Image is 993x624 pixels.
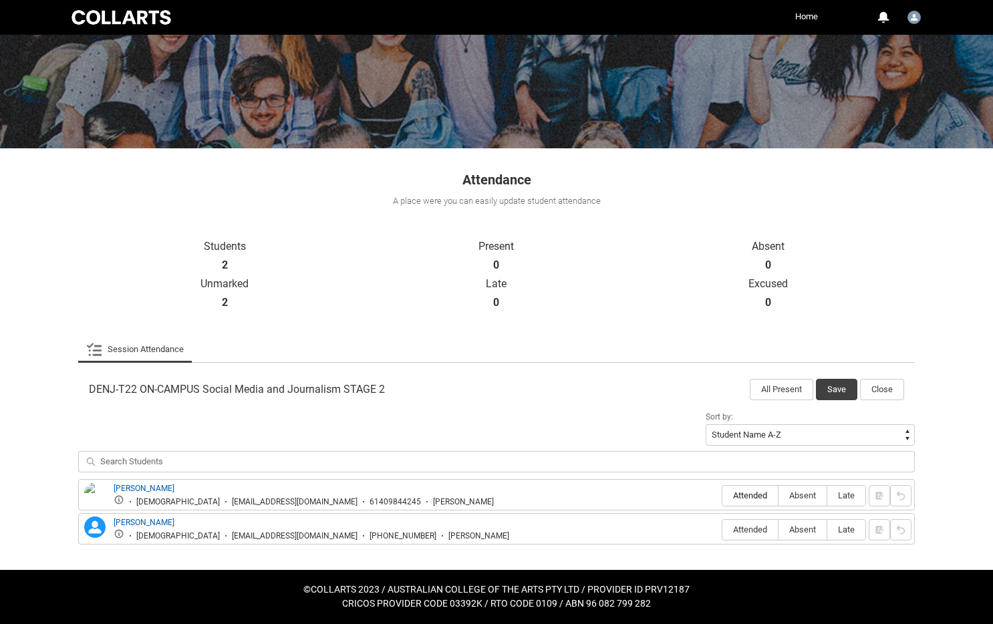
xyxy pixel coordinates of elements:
[816,379,857,400] button: Save
[370,497,421,507] div: 61409844245
[89,277,361,291] p: Unmarked
[632,240,904,253] p: Absent
[361,277,633,291] p: Late
[493,296,499,309] strong: 0
[493,259,499,272] strong: 0
[84,482,106,512] img: Justin Gamble
[904,5,924,27] button: User Profile Kate.Arnott
[433,497,494,507] div: [PERSON_NAME]
[722,524,778,534] span: Attended
[370,531,436,541] div: [PHONE_NUMBER]
[114,484,174,493] a: [PERSON_NAME]
[765,259,771,272] strong: 0
[778,524,827,534] span: Absent
[448,531,509,541] div: [PERSON_NAME]
[77,194,916,208] div: A place were you can easily update student attendance
[361,240,633,253] p: Present
[907,11,921,24] img: Kate.Arnott
[84,516,106,538] lightning-icon: Raul Batallones
[827,490,865,500] span: Late
[827,524,865,534] span: Late
[778,490,827,500] span: Absent
[632,277,904,291] p: Excused
[765,296,771,309] strong: 0
[136,531,220,541] div: [DEMOGRAPHIC_DATA]
[722,490,778,500] span: Attended
[706,412,733,422] span: Sort by:
[222,296,228,309] strong: 2
[462,172,531,188] span: Attendance
[890,519,911,540] button: Reset
[89,383,385,396] span: DENJ-T22 ON-CAMPUS Social Media and Journalism STAGE 2
[890,485,911,506] button: Reset
[136,497,220,507] div: [DEMOGRAPHIC_DATA]
[78,336,192,363] li: Session Attendance
[78,451,915,472] input: Search Students
[232,531,358,541] div: [EMAIL_ADDRESS][DOMAIN_NAME]
[86,336,184,363] a: Session Attendance
[114,518,174,527] a: [PERSON_NAME]
[222,259,228,272] strong: 2
[232,497,358,507] div: [EMAIL_ADDRESS][DOMAIN_NAME]
[750,379,813,400] button: All Present
[89,240,361,253] p: Students
[860,379,904,400] button: Close
[792,7,821,27] a: Home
